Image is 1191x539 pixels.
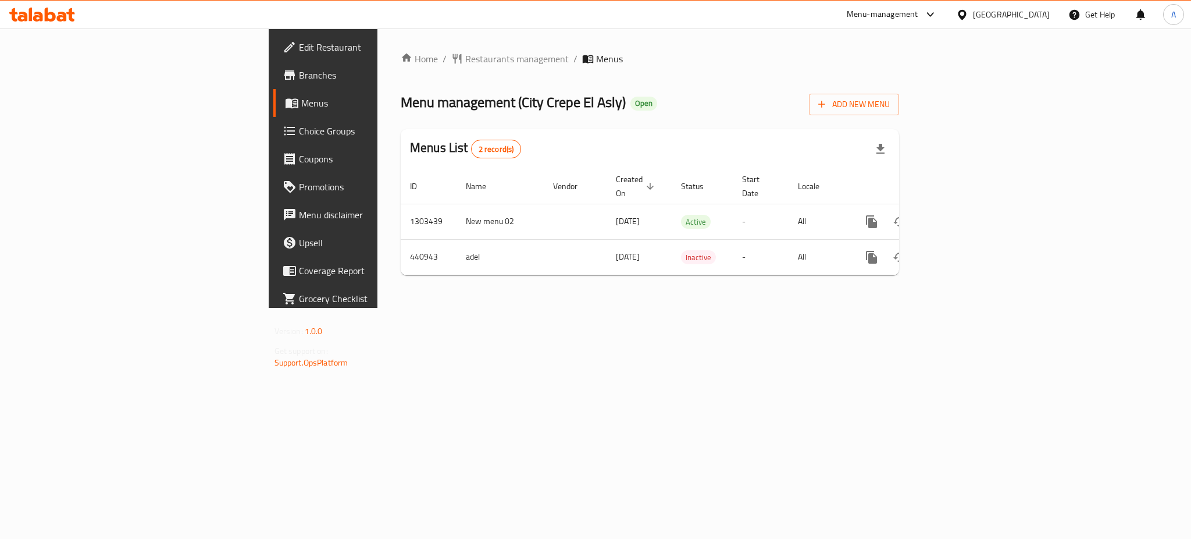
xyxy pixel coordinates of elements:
div: Menu-management [847,8,918,22]
a: Restaurants management [451,52,569,66]
span: Vendor [553,179,593,193]
span: Promotions [299,180,458,194]
span: Get support on: [274,343,328,359]
td: New menu 02 [457,204,544,239]
button: more [858,208,886,236]
span: 1.0.0 [305,324,323,339]
a: Edit Restaurant [273,33,468,61]
span: Menus [596,52,623,66]
span: ID [410,179,432,193]
span: Active [681,215,711,229]
span: Branches [299,68,458,82]
span: Status [681,179,719,193]
div: Total records count [471,140,522,158]
div: Open [630,97,657,111]
li: / [573,52,577,66]
span: Restaurants management [465,52,569,66]
table: enhanced table [401,169,979,275]
nav: breadcrumb [401,52,899,66]
a: Branches [273,61,468,89]
span: Upsell [299,236,458,250]
span: Coupons [299,152,458,166]
span: Created On [616,172,658,200]
td: - [733,239,789,275]
span: Edit Restaurant [299,40,458,54]
span: Inactive [681,251,716,264]
span: Choice Groups [299,124,458,138]
div: Inactive [681,250,716,264]
span: Menus [301,96,458,110]
span: A [1171,8,1176,21]
div: Export file [866,135,894,163]
h2: Menus List [410,139,521,158]
a: Grocery Checklist [273,285,468,313]
span: Locale [798,179,835,193]
span: Name [466,179,501,193]
button: Change Status [886,243,914,271]
span: Version: [274,324,303,339]
a: Upsell [273,229,468,257]
span: Open [630,98,657,108]
a: Promotions [273,173,468,201]
a: Support.OpsPlatform [274,355,348,370]
button: Add New Menu [809,94,899,115]
span: Menu disclaimer [299,208,458,222]
th: Actions [848,169,979,204]
span: Menu management ( City Crepe El Asly ) [401,89,626,115]
a: Menus [273,89,468,117]
a: Choice Groups [273,117,468,145]
span: 2 record(s) [472,144,521,155]
span: [DATE] [616,249,640,264]
td: adel [457,239,544,275]
a: Menu disclaimer [273,201,468,229]
button: more [858,243,886,271]
span: Start Date [742,172,775,200]
span: [DATE] [616,214,640,229]
button: Change Status [886,208,914,236]
span: Grocery Checklist [299,292,458,306]
a: Coverage Report [273,257,468,285]
td: All [789,239,848,275]
span: Add New Menu [818,97,890,112]
a: Coupons [273,145,468,173]
div: [GEOGRAPHIC_DATA] [973,8,1050,21]
td: All [789,204,848,239]
td: - [733,204,789,239]
span: Coverage Report [299,264,458,278]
